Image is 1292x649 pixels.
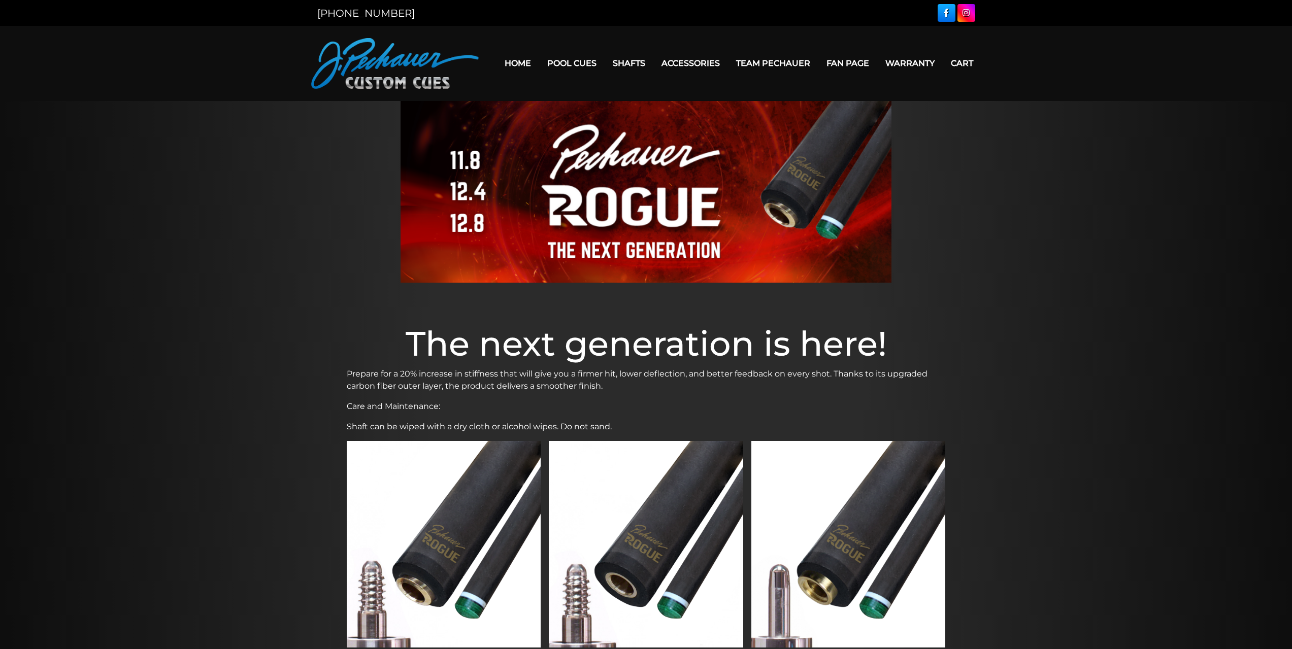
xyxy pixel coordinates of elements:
[347,400,946,413] p: Care and Maintenance:
[728,50,818,76] a: Team Pechauer
[877,50,943,76] a: Warranty
[818,50,877,76] a: Fan Page
[347,323,946,364] h1: The next generation is here!
[496,50,539,76] a: Home
[549,441,743,647] img: Pechauer Flat Face Rogue 2 Carbon Shaft (JP Series Prior to 2025)
[311,38,479,89] img: Pechauer Custom Cues
[605,50,653,76] a: Shafts
[317,7,415,19] a: [PHONE_NUMBER]
[347,441,541,647] img: Pechauer Piloted Rogue 2 Carbon Shaft (Pro Series and JP-T Series)
[751,441,946,647] img: Uniloc Rogue 2 Carbon Shaft
[347,421,946,433] p: Shaft can be wiped with a dry cloth or alcohol wipes. Do not sand.
[653,50,728,76] a: Accessories
[943,50,981,76] a: Cart
[539,50,605,76] a: Pool Cues
[347,368,946,392] p: Prepare for a 20% increase in stiffness that will give you a firmer hit, lower deflection, and be...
